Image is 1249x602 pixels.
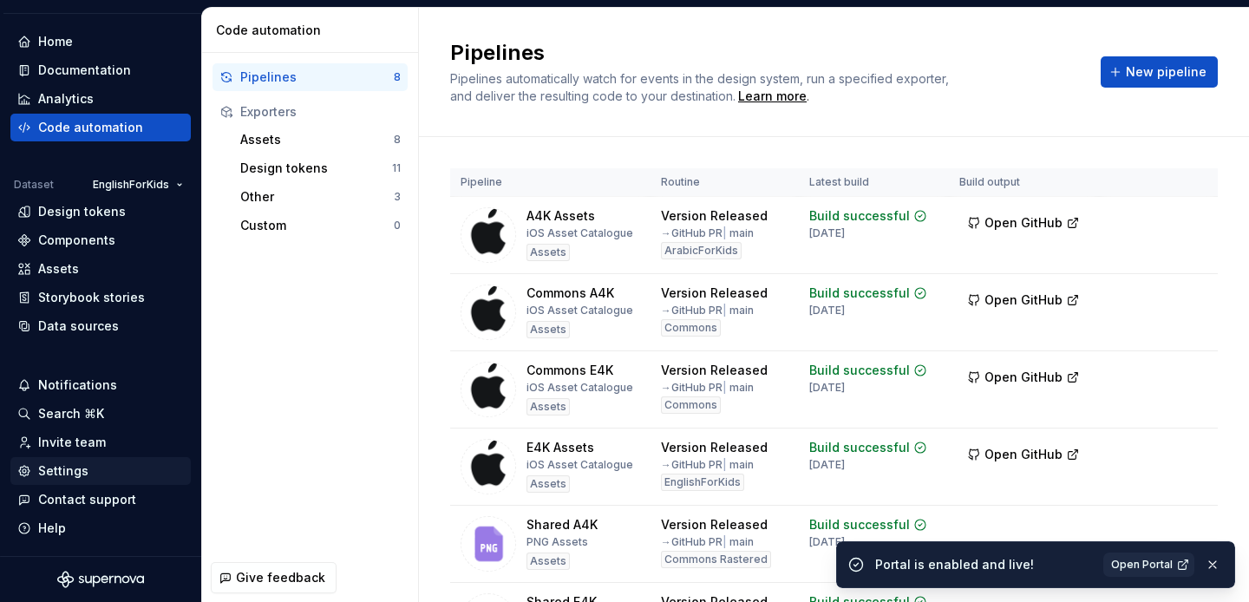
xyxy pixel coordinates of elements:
div: ArabicForKids [661,242,742,259]
th: Pipeline [450,168,651,197]
span: | [723,458,727,471]
div: 11 [392,161,401,175]
a: Learn more [738,88,807,105]
div: iOS Asset Catalogue [526,458,633,472]
span: Open Portal [1111,558,1173,572]
span: Pipelines automatically watch for events in the design system, run a specified exporter, and deli... [450,71,952,103]
a: Design tokens [10,198,191,226]
div: Data sources [38,317,119,335]
span: . [736,90,809,103]
button: New pipeline [1101,56,1218,88]
div: Code automation [216,22,411,39]
div: Commons A4K [526,285,614,302]
div: Version Released [661,439,768,456]
div: iOS Asset Catalogue [526,381,633,395]
button: Help [10,514,191,542]
div: 8 [394,70,401,84]
div: iOS Asset Catalogue [526,226,633,240]
div: Documentation [38,62,131,79]
button: EnglishForKids [85,173,191,197]
div: Home [38,33,73,50]
div: [DATE] [809,226,845,240]
div: Assets [526,398,570,416]
div: Pipelines [240,69,394,86]
a: Open Portal [1103,553,1194,577]
a: Open GitHub [959,449,1088,464]
div: Assets [240,131,394,148]
div: Assets [526,553,570,570]
button: Open GitHub [959,362,1088,393]
div: Dataset [14,178,54,192]
div: → GitHub PR main [661,535,754,549]
a: Open GitHub [959,372,1088,387]
div: 3 [394,190,401,204]
div: Commons Rastered [661,551,771,568]
button: Notifications [10,371,191,399]
div: [DATE] [809,535,845,549]
button: Contact support [10,486,191,514]
div: Storybook stories [38,289,145,306]
a: Open GitHub [959,218,1088,232]
a: Invite team [10,429,191,456]
div: Notifications [38,376,117,394]
span: Open GitHub [984,369,1063,386]
div: Assets [38,260,79,278]
button: Custom0 [233,212,408,239]
div: Build successful [809,439,910,456]
h2: Pipelines [450,39,1080,67]
div: → GitHub PR main [661,304,754,317]
div: Commons [661,396,721,414]
div: Version Released [661,207,768,225]
div: Search ⌘K [38,405,104,422]
button: Open GitHub [959,285,1088,316]
div: Commons E4K [526,362,613,379]
div: Portal is enabled and live! [875,556,1093,573]
button: Search ⌘K [10,400,191,428]
div: Analytics [38,90,94,108]
div: Help [38,520,66,537]
span: Give feedback [236,569,325,586]
th: Build output [949,168,1099,197]
div: [DATE] [809,381,845,395]
div: Shared A4K [526,516,598,533]
div: Assets [526,475,570,493]
a: Home [10,28,191,56]
div: Design tokens [240,160,392,177]
div: Components [38,232,115,249]
span: New pipeline [1126,63,1206,81]
div: [DATE] [809,304,845,317]
a: Open GitHub [959,295,1088,310]
div: Design tokens [38,203,126,220]
button: Open GitHub [959,207,1088,239]
svg: Supernova Logo [57,571,144,588]
div: Build successful [809,362,910,379]
span: Open GitHub [984,446,1063,463]
div: → GitHub PR main [661,458,754,472]
span: EnglishForKids [93,178,169,192]
th: Latest build [799,168,949,197]
a: Other3 [233,183,408,211]
div: Build successful [809,285,910,302]
button: Open GitHub [959,439,1088,470]
span: | [723,535,727,548]
a: Code automation [10,114,191,141]
a: Analytics [10,85,191,113]
button: Assets8 [233,126,408,154]
a: Assets [10,255,191,283]
div: Build successful [809,207,910,225]
div: Settings [38,462,88,480]
span: | [723,226,727,239]
div: Version Released [661,516,768,533]
span: | [723,381,727,394]
div: [DATE] [809,458,845,472]
a: Settings [10,457,191,485]
div: Exporters [240,103,401,121]
div: Invite team [38,434,106,451]
div: Assets [526,321,570,338]
div: Other [240,188,394,206]
a: Storybook stories [10,284,191,311]
div: EnglishForKids [661,474,744,491]
div: → GitHub PR main [661,381,754,395]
